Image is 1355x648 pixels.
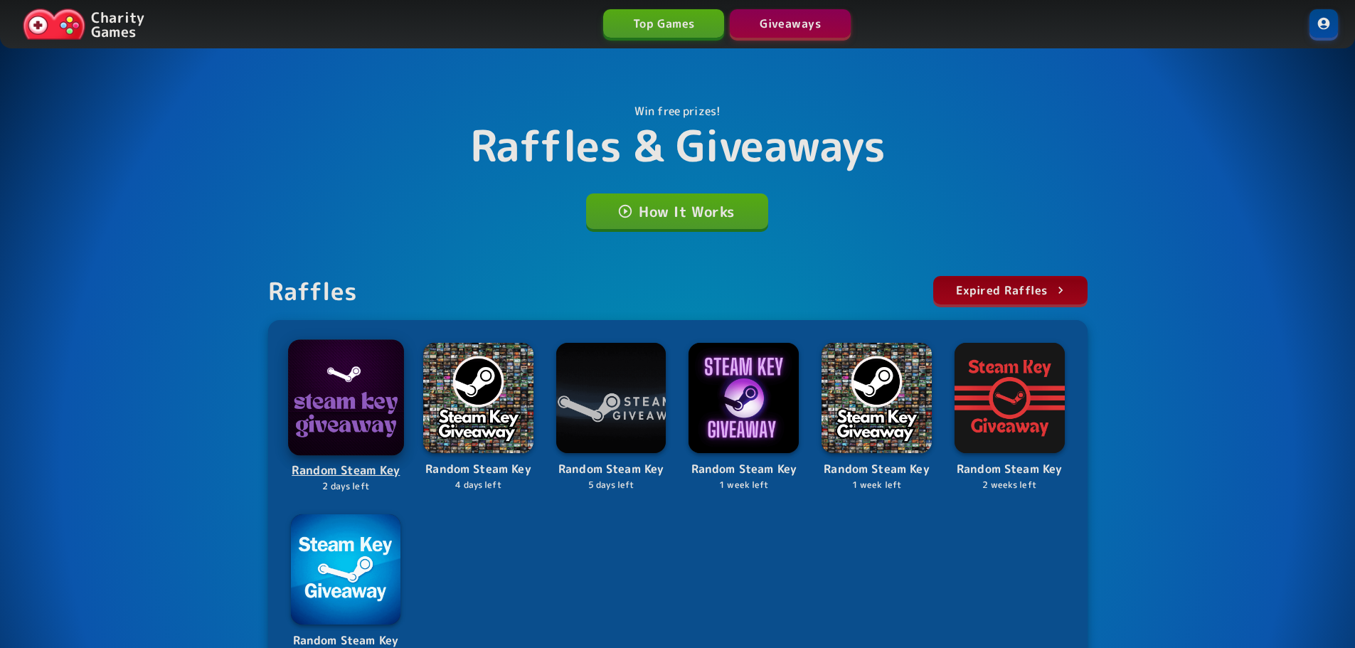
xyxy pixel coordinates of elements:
img: Logo [556,343,666,453]
p: 4 days left [423,479,533,492]
p: 2 weeks left [955,479,1065,492]
a: Charity Games [17,6,150,43]
a: Expired Raffles [933,276,1088,304]
a: LogoRandom Steam Key2 days left [289,341,403,493]
p: Random Steam Key [822,460,932,479]
a: LogoRandom Steam Key1 week left [822,343,932,492]
p: Random Steam Key [289,461,403,480]
a: LogoRandom Steam Key5 days left [556,343,666,492]
p: Win free prizes! [634,102,721,119]
p: Random Steam Key [955,460,1065,479]
div: Raffles [268,276,358,306]
img: Logo [288,339,403,455]
a: How It Works [586,193,768,229]
p: 2 days left [289,480,403,494]
a: Top Games [603,9,724,38]
img: Logo [689,343,799,453]
p: Random Steam Key [556,460,666,479]
p: Random Steam Key [423,460,533,479]
img: Logo [291,514,401,625]
a: LogoRandom Steam Key2 weeks left [955,343,1065,492]
h1: Raffles & Giveaways [470,119,886,171]
p: Charity Games [91,10,144,38]
p: 1 week left [822,479,932,492]
p: Random Steam Key [689,460,799,479]
img: Charity.Games [23,9,85,40]
a: LogoRandom Steam Key1 week left [689,343,799,492]
img: Logo [822,343,932,453]
img: Logo [423,343,533,453]
img: Logo [955,343,1065,453]
a: Giveaways [730,9,851,38]
p: 1 week left [689,479,799,492]
p: 5 days left [556,479,666,492]
a: LogoRandom Steam Key4 days left [423,343,533,492]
